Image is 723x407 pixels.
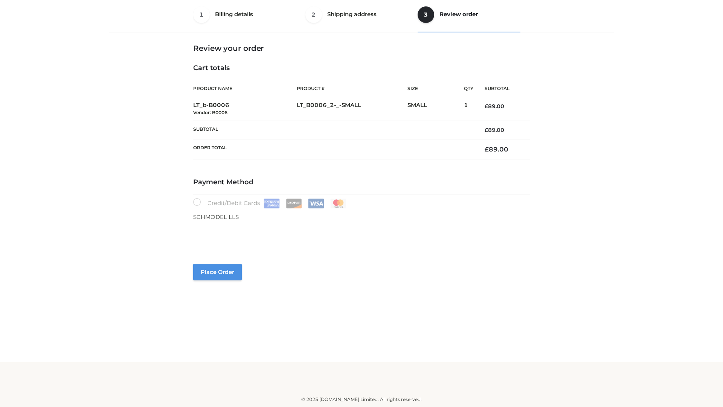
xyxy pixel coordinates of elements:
[193,178,530,187] h4: Payment Method
[193,44,530,53] h3: Review your order
[193,212,530,222] p: SCHMODEL LLS
[193,139,473,159] th: Order Total
[286,199,302,208] img: Discover
[407,80,460,97] th: Size
[330,199,346,208] img: Mastercard
[192,220,528,248] iframe: Secure payment input frame
[485,145,489,153] span: £
[464,80,473,97] th: Qty
[297,97,407,121] td: LT_B0006_2-_-SMALL
[485,103,488,110] span: £
[485,145,508,153] bdi: 89.00
[485,127,504,133] bdi: 89.00
[193,198,347,208] label: Credit/Debit Cards
[193,64,530,72] h4: Cart totals
[297,80,407,97] th: Product #
[193,264,242,280] button: Place order
[193,121,473,139] th: Subtotal
[485,127,488,133] span: £
[407,97,464,121] td: SMALL
[112,396,611,403] div: © 2025 [DOMAIN_NAME] Limited. All rights reserved.
[193,80,297,97] th: Product Name
[193,110,227,115] small: Vendor: B0006
[473,80,530,97] th: Subtotal
[308,199,324,208] img: Visa
[193,97,297,121] td: LT_b-B0006
[464,97,473,121] td: 1
[264,199,280,208] img: Amex
[485,103,504,110] bdi: 89.00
